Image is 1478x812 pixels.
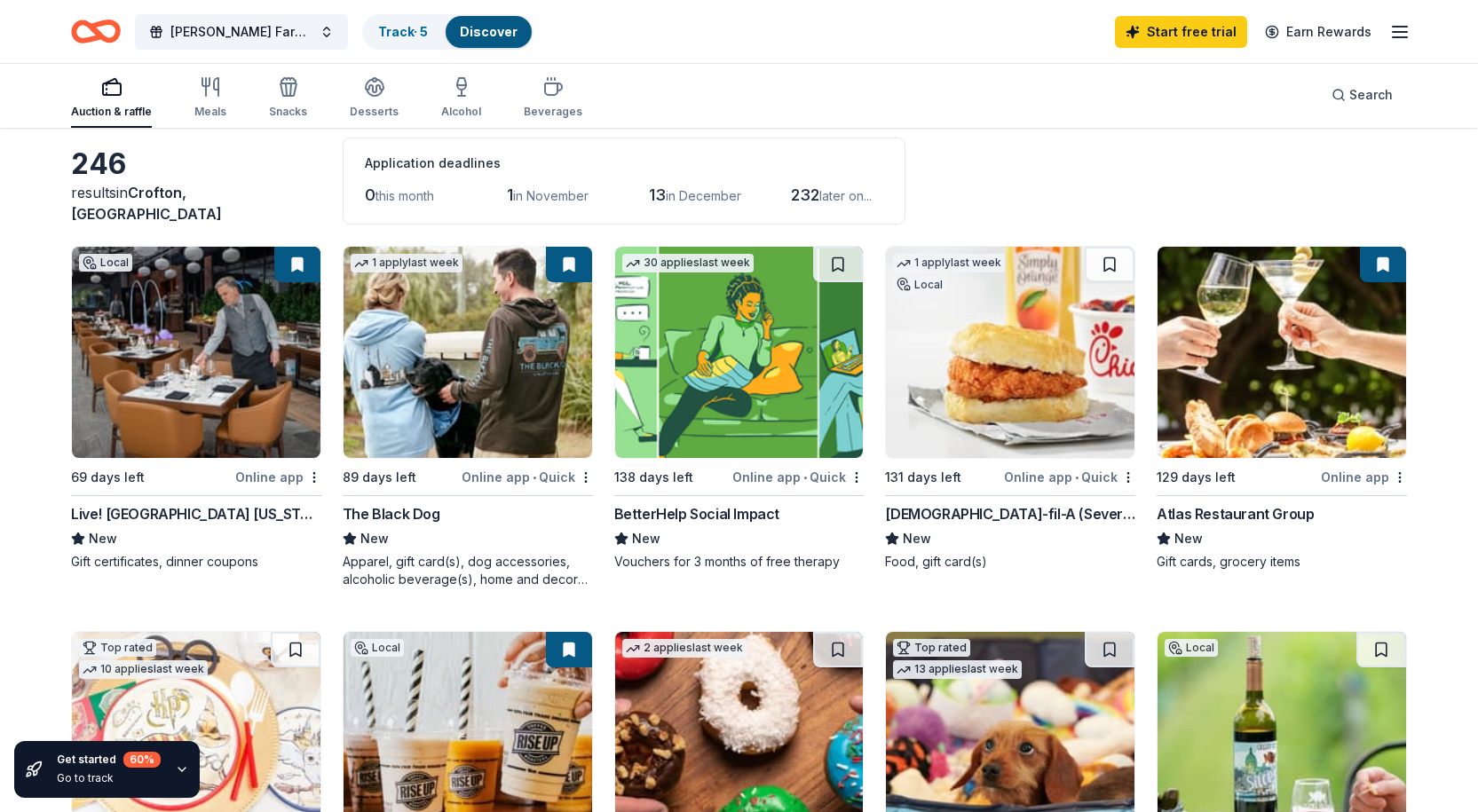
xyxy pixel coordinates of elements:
div: Gift cards, grocery items [1157,553,1407,571]
button: Desserts [350,69,399,128]
a: Image for Atlas Restaurant Group129 days leftOnline appAtlas Restaurant GroupNewGift cards, groce... [1157,246,1407,571]
div: Online app Quick [462,466,593,488]
button: [PERSON_NAME] Farm Fun Run and Walk [135,14,348,50]
div: Alcohol [441,105,481,119]
div: Atlas Restaurant Group [1157,503,1314,524]
div: Local [1165,639,1218,657]
span: this month [375,188,434,203]
div: BetterHelp Social Impact [614,503,779,524]
button: Snacks [269,69,307,128]
span: in November [513,188,589,203]
a: Home [71,11,121,52]
div: Live! [GEOGRAPHIC_DATA] [US_STATE] [71,503,321,524]
span: • [1075,470,1079,485]
a: Image for Live! Casino Hotel MarylandLocal69 days leftOnline appLive! [GEOGRAPHIC_DATA] [US_STATE... [71,246,321,571]
div: 60 % [123,752,161,768]
button: Alcohol [441,69,481,128]
span: Search [1349,84,1393,106]
span: in [71,184,222,223]
a: Start free trial [1115,16,1247,48]
button: Track· 5Discover [362,14,534,50]
div: Application deadlines [365,153,883,174]
span: 0 [365,185,375,204]
div: 10 applies last week [79,660,208,679]
div: 138 days left [614,467,693,488]
img: Image for Chick-fil-A (Severna) [886,247,1134,458]
a: Track· 5 [378,24,428,39]
div: 131 days left [885,467,961,488]
div: 69 days left [71,467,145,488]
div: 246 [71,146,321,182]
span: [PERSON_NAME] Farm Fun Run and Walk [170,21,312,43]
button: Search [1317,77,1407,113]
button: Auction & raffle [71,69,152,128]
div: 13 applies last week [893,660,1022,679]
div: 2 applies last week [622,639,747,658]
span: Crofton, [GEOGRAPHIC_DATA] [71,184,222,223]
span: New [903,528,931,549]
div: Online app [1321,466,1407,488]
span: 1 [507,185,513,204]
div: Online app Quick [732,466,864,488]
div: Snacks [269,105,307,119]
div: Meals [194,105,226,119]
span: 13 [649,185,666,204]
img: Image for BetterHelp Social Impact [615,247,864,458]
div: Online app [235,466,321,488]
a: Image for The Black Dog1 applylast week89 days leftOnline app•QuickThe Black DogNewApparel, gift ... [343,246,593,588]
div: Desserts [350,105,399,119]
div: Local [79,254,132,272]
a: Discover [460,24,518,39]
div: Top rated [893,639,970,657]
div: Auction & raffle [71,105,152,119]
span: New [1174,528,1203,549]
img: Image for Atlas Restaurant Group [1158,247,1406,458]
button: Beverages [524,69,582,128]
div: Food, gift card(s) [885,553,1135,571]
div: Local [893,276,946,294]
span: • [803,470,807,485]
div: Gift certificates, dinner coupons [71,553,321,571]
div: Vouchers for 3 months of free therapy [614,553,865,571]
a: Image for Chick-fil-A (Severna)1 applylast weekLocal131 days leftOnline app•Quick[DEMOGRAPHIC_DAT... [885,246,1135,571]
div: Apparel, gift card(s), dog accessories, alcoholic beverage(s), home and decor product(s), food [343,553,593,588]
div: 30 applies last week [622,254,754,272]
button: Meals [194,69,226,128]
span: later on... [819,188,872,203]
div: Local [351,639,404,657]
div: Top rated [79,639,156,657]
div: Beverages [524,105,582,119]
img: Image for The Black Dog [344,247,592,458]
a: Earn Rewards [1254,16,1382,48]
a: Image for BetterHelp Social Impact30 applieslast week138 days leftOnline app•QuickBetterHelp Soci... [614,246,865,571]
span: • [533,470,536,485]
span: New [632,528,660,549]
div: 1 apply last week [893,254,1005,272]
img: Image for Live! Casino Hotel Maryland [72,247,320,458]
span: New [360,528,389,549]
div: 1 apply last week [351,254,462,272]
div: results [71,182,321,225]
span: 232 [791,185,819,204]
span: New [89,528,117,549]
div: Get started [57,752,161,768]
div: The Black Dog [343,503,440,524]
div: Go to track [57,771,161,785]
span: in December [666,188,741,203]
div: 129 days left [1157,467,1236,488]
div: Online app Quick [1004,466,1135,488]
div: 89 days left [343,467,416,488]
div: [DEMOGRAPHIC_DATA]-fil-A (Severna) [885,503,1135,524]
